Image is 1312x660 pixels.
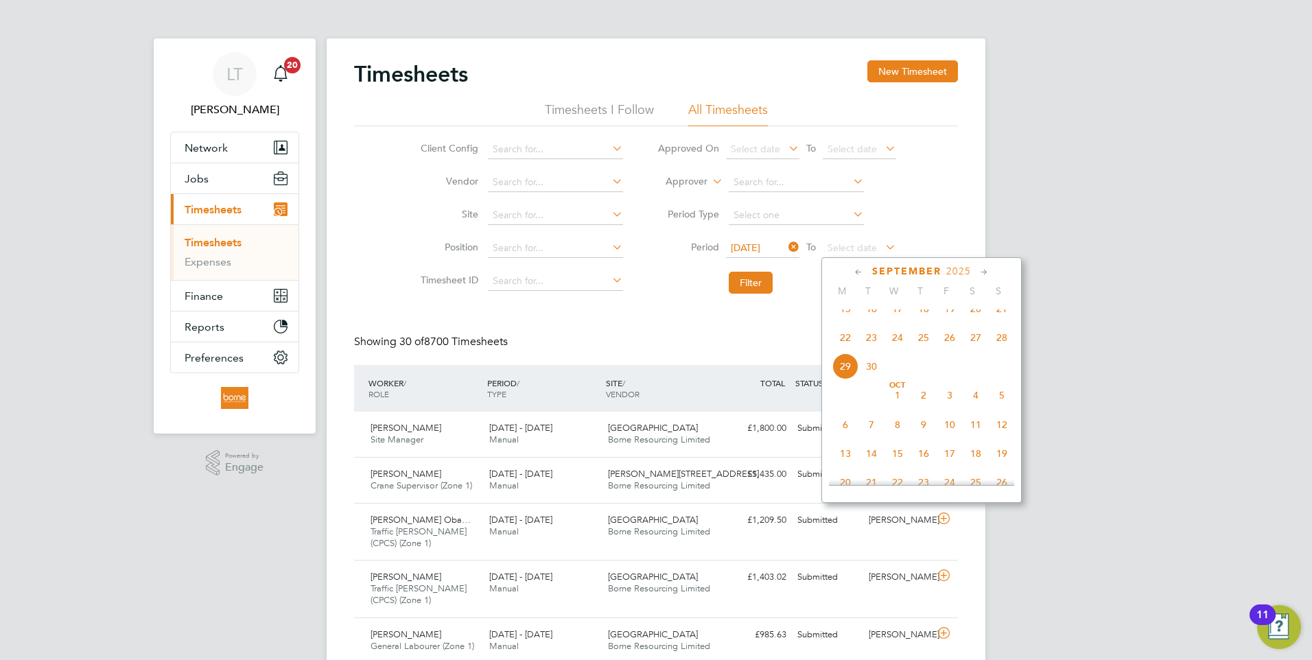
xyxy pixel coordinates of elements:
[933,285,959,297] span: F
[608,571,698,582] span: [GEOGRAPHIC_DATA]
[608,422,698,434] span: [GEOGRAPHIC_DATA]
[792,463,863,486] div: Submitted
[225,450,263,462] span: Powered by
[608,640,710,652] span: Borne Resourcing Limited
[602,370,721,406] div: SITE
[721,417,792,440] div: £1,800.00
[989,440,1015,467] span: 19
[792,509,863,532] div: Submitted
[354,60,468,88] h2: Timesheets
[185,236,242,249] a: Timesheets
[989,412,1015,438] span: 12
[489,434,519,445] span: Manual
[354,335,511,349] div: Showing
[371,628,441,640] span: [PERSON_NAME]
[489,526,519,537] span: Manual
[858,353,885,379] span: 30
[937,412,963,438] span: 10
[885,412,911,438] span: 8
[885,296,911,322] span: 17
[417,142,478,154] label: Client Config
[911,325,937,351] span: 25
[832,469,858,495] span: 20
[545,102,654,126] li: Timesheets I Follow
[855,285,881,297] span: T
[206,450,264,476] a: Powered byEngage
[171,342,298,373] button: Preferences
[989,469,1015,495] span: 26
[963,296,989,322] span: 20
[963,325,989,351] span: 27
[802,139,820,157] span: To
[858,412,885,438] span: 7
[608,514,698,526] span: [GEOGRAPHIC_DATA]
[832,440,858,467] span: 13
[1257,605,1301,649] button: Open Resource Center, 11 new notifications
[403,377,406,388] span: /
[858,296,885,322] span: 16
[832,412,858,438] span: 6
[171,311,298,342] button: Reports
[171,224,298,280] div: Timesheets
[487,388,506,399] span: TYPE
[371,434,423,445] span: Site Manager
[989,325,1015,351] span: 28
[488,206,623,225] input: Search for...
[881,285,907,297] span: W
[989,382,1015,408] span: 5
[937,469,963,495] span: 24
[760,377,785,388] span: TOTAL
[802,238,820,256] span: To
[185,351,244,364] span: Preferences
[489,514,552,526] span: [DATE] - [DATE]
[365,370,484,406] div: WORKER
[963,382,989,408] span: 4
[170,387,299,409] a: Go to home page
[863,624,935,646] div: [PERSON_NAME]
[171,163,298,193] button: Jobs
[729,272,773,294] button: Filter
[792,566,863,589] div: Submitted
[371,640,474,652] span: General Labourer (Zone 1)
[225,462,263,473] span: Engage
[721,566,792,589] div: £1,403.02
[867,60,958,82] button: New Timesheet
[863,509,935,532] div: [PERSON_NAME]
[267,52,294,96] a: 20
[959,285,985,297] span: S
[417,175,478,187] label: Vendor
[489,628,552,640] span: [DATE] - [DATE]
[792,624,863,646] div: Submitted
[185,203,242,216] span: Timesheets
[911,440,937,467] span: 16
[371,571,441,582] span: [PERSON_NAME]
[729,173,864,192] input: Search for...
[371,526,467,549] span: Traffic [PERSON_NAME] (CPCS) (Zone 1)
[371,422,441,434] span: [PERSON_NAME]
[858,325,885,351] span: 23
[721,509,792,532] div: £1,209.50
[911,412,937,438] span: 9
[622,377,625,388] span: /
[608,480,710,491] span: Borne Resourcing Limited
[489,468,552,480] span: [DATE] - [DATE]
[484,370,602,406] div: PERIOD
[171,281,298,311] button: Finance
[171,194,298,224] button: Timesheets
[688,102,768,126] li: All Timesheets
[170,52,299,118] a: LT[PERSON_NAME]
[417,208,478,220] label: Site
[937,325,963,351] span: 26
[488,173,623,192] input: Search for...
[371,480,472,491] span: Crane Supervisor (Zone 1)
[489,582,519,594] span: Manual
[488,239,623,258] input: Search for...
[488,272,623,291] input: Search for...
[721,624,792,646] div: £985.63
[185,320,224,333] span: Reports
[858,440,885,467] span: 14
[154,38,316,434] nav: Main navigation
[721,463,792,486] div: £1,435.00
[608,526,710,537] span: Borne Resourcing Limited
[858,469,885,495] span: 21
